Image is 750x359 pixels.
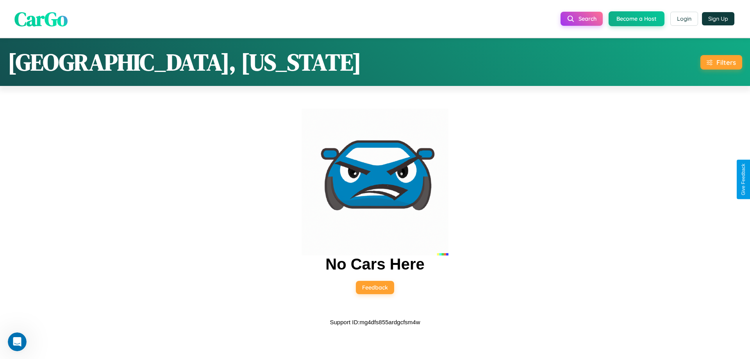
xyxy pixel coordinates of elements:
span: CarGo [14,5,68,32]
div: Give Feedback [741,164,746,195]
div: Filters [716,58,736,66]
button: Become a Host [609,11,664,26]
p: Support ID: mg4dfs855ardgcfsm4w [330,317,420,327]
button: Feedback [356,281,394,294]
button: Login [670,12,698,26]
button: Filters [700,55,742,70]
h2: No Cars Here [325,255,424,273]
h1: [GEOGRAPHIC_DATA], [US_STATE] [8,46,361,78]
iframe: Intercom live chat [8,332,27,351]
button: Search [561,12,603,26]
span: Search [579,15,596,22]
img: car [302,109,448,255]
button: Sign Up [702,12,734,25]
